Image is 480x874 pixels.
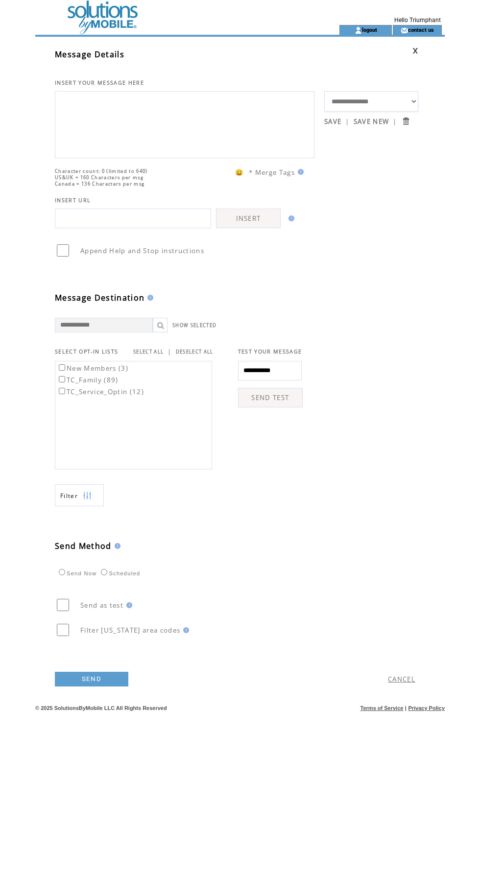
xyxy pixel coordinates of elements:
[216,209,281,228] a: INSERT
[55,541,112,551] span: Send Method
[238,348,302,355] span: TEST YOUR MESSAGE
[249,168,295,177] span: * Merge Tags
[388,675,415,684] a: CANCEL
[55,181,144,187] span: Canada = 136 Characters per msg
[55,197,91,204] span: INSERT URL
[401,26,408,34] img: contact_us_icon.gif
[286,215,294,221] img: help.gif
[60,492,78,500] span: Show filters
[59,388,65,394] input: TC_Service_Optin (12)
[35,705,167,711] span: © 2025 SolutionsByMobile LLC All Rights Reserved
[55,79,144,86] span: INSERT YOUR MESSAGE HERE
[55,49,124,60] span: Message Details
[345,117,349,126] span: |
[133,349,164,355] a: SELECT ALL
[295,169,304,175] img: help.gif
[57,387,144,396] label: TC_Service_Optin (12)
[362,26,377,33] a: logout
[55,348,118,355] span: SELECT OPT-IN LISTS
[80,246,204,255] span: Append Help and Stop instructions
[168,347,171,356] span: |
[55,672,128,686] a: SEND
[59,569,65,575] input: Send Now
[235,168,244,177] span: 😀
[172,322,216,329] a: SHOW SELECTED
[80,601,123,610] span: Send as test
[408,26,434,33] a: contact us
[354,117,389,126] a: SAVE NEW
[55,292,144,303] span: Message Destination
[101,569,107,575] input: Scheduled
[55,168,148,174] span: Character count: 0 (limited to 640)
[176,349,214,355] a: DESELECT ALL
[360,705,404,711] a: Terms of Service
[393,117,397,126] span: |
[83,485,92,507] img: filters.png
[56,570,96,576] label: Send Now
[59,364,65,371] input: New Members (3)
[57,364,128,373] label: New Members (3)
[59,376,65,382] input: TC_Family (89)
[180,627,189,633] img: help.gif
[408,705,445,711] a: Privacy Policy
[144,295,153,301] img: help.gif
[238,388,303,407] a: SEND TEST
[324,117,341,126] a: SAVE
[401,117,410,126] input: Submit
[355,26,362,34] img: account_icon.gif
[405,705,407,711] span: |
[98,570,140,576] label: Scheduled
[80,626,180,635] span: Filter [US_STATE] area codes
[57,376,119,384] label: TC_Family (89)
[55,174,144,181] span: US&UK = 160 Characters per msg
[55,484,104,506] a: Filter
[123,602,132,608] img: help.gif
[394,17,441,24] span: Hello Triumphant
[112,543,120,549] img: help.gif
